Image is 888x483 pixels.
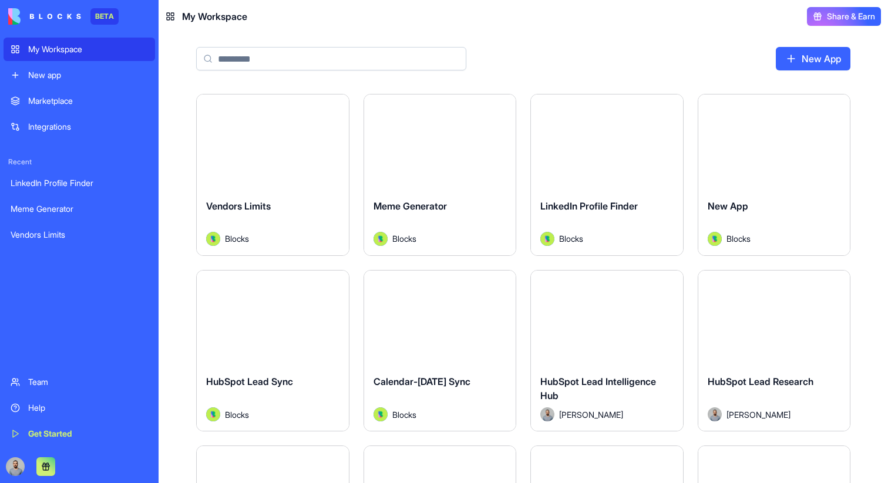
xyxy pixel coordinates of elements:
div: Get Started [28,428,148,440]
span: [PERSON_NAME] [559,408,623,421]
span: Blocks [392,232,416,245]
div: LinkedIn Profile Finder [11,177,148,189]
span: Share & Earn [827,11,875,22]
span: Blocks [392,408,416,421]
div: My Workspace [28,43,148,55]
span: Calendar-[DATE] Sync [374,376,470,387]
img: Avatar [374,407,388,421]
a: HubSpot Lead Intelligence HubAvatar[PERSON_NAME] [530,270,684,432]
span: LinkedIn Profile Finder [540,200,638,212]
span: My Workspace [182,9,247,23]
button: Share & Earn [807,7,881,26]
a: Integrations [4,115,155,139]
a: HubSpot Lead ResearchAvatar[PERSON_NAME] [698,270,851,432]
img: Avatar [206,407,220,421]
a: Team [4,370,155,394]
div: Team [28,376,148,388]
div: Vendors Limits [11,229,148,241]
img: Avatar [708,407,722,421]
a: BETA [8,8,119,25]
span: Blocks [225,232,249,245]
img: Avatar [540,232,554,246]
span: Blocks [225,408,249,421]
div: Integrations [28,121,148,133]
a: New AppAvatarBlocks [698,94,851,256]
div: Help [28,402,148,414]
span: Meme Generator [374,200,447,212]
div: Meme Generator [11,203,148,215]
a: New App [776,47,850,70]
a: LinkedIn Profile Finder [4,171,155,195]
span: HubSpot Lead Sync [206,376,293,387]
span: Recent [4,157,155,167]
a: New app [4,63,155,87]
a: Vendors Limits [4,223,155,246]
a: Vendors LimitsAvatarBlocks [196,94,349,256]
span: HubSpot Lead Research [708,376,813,387]
div: BETA [90,8,119,25]
a: Marketplace [4,89,155,113]
div: Marketplace [28,95,148,107]
img: logo [8,8,81,25]
img: Avatar [708,232,722,246]
a: Help [4,396,155,420]
img: Avatar [206,232,220,246]
img: Avatar [540,407,554,421]
span: [PERSON_NAME] [726,408,791,421]
a: Get Started [4,422,155,445]
img: image_123650291_bsq8ao.jpg [6,457,25,476]
a: My Workspace [4,38,155,61]
span: HubSpot Lead Intelligence Hub [540,376,656,401]
div: New app [28,69,148,81]
span: New App [708,200,748,212]
span: Blocks [559,232,583,245]
a: Meme Generator [4,197,155,221]
span: Vendors Limits [206,200,271,212]
img: Avatar [374,232,388,246]
a: LinkedIn Profile FinderAvatarBlocks [530,94,684,256]
span: Blocks [726,232,751,245]
a: Meme GeneratorAvatarBlocks [364,94,517,256]
a: HubSpot Lead SyncAvatarBlocks [196,270,349,432]
a: Calendar-[DATE] SyncAvatarBlocks [364,270,517,432]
